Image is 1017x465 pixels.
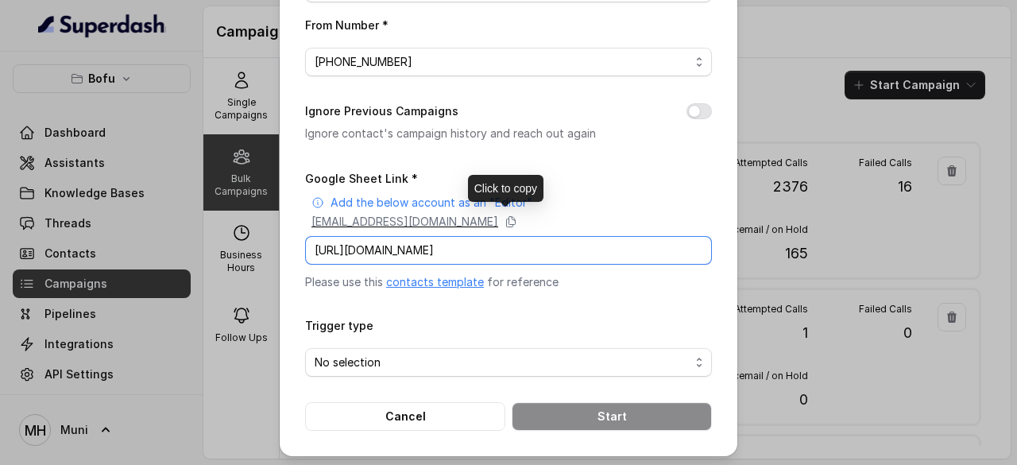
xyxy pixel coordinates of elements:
button: Start [512,402,712,431]
label: From Number * [305,18,389,32]
p: Ignore contact's campaign history and reach out again [305,124,661,143]
button: [PHONE_NUMBER] [305,48,712,76]
label: Google Sheet Link * [305,172,418,185]
a: contacts template [386,275,484,289]
label: Ignore Previous Campaigns [305,102,458,121]
button: Cancel [305,402,505,431]
div: Click to copy [468,175,543,202]
span: No selection [315,353,690,372]
p: Please use this for reference [305,274,712,290]
p: [EMAIL_ADDRESS][DOMAIN_NAME] [311,214,498,230]
label: Trigger type [305,319,373,332]
button: No selection [305,348,712,377]
span: [PHONE_NUMBER] [315,52,690,72]
p: Add the below account as an "Editor" [331,195,532,211]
